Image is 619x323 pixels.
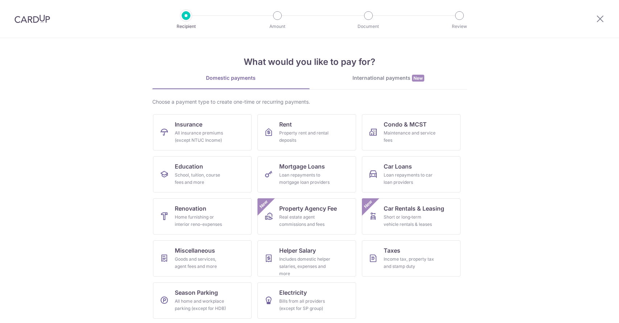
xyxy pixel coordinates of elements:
[175,246,215,255] span: Miscellaneous
[279,214,331,228] div: Real estate agent commissions and fees
[342,23,395,30] p: Document
[251,23,304,30] p: Amount
[153,156,252,192] a: EducationSchool, tuition, course fees and more
[384,214,436,228] div: Short or long‑term vehicle rentals & leases
[279,129,331,144] div: Property rent and rental deposits
[279,120,292,129] span: Rent
[175,214,227,228] div: Home furnishing or interior reno-expenses
[159,23,213,30] p: Recipient
[384,204,444,213] span: Car Rentals & Leasing
[257,156,356,192] a: Mortgage LoansLoan repayments to mortgage loan providers
[279,256,331,277] div: Includes domestic helper salaries, expenses and more
[257,114,356,150] a: RentProperty rent and rental deposits
[310,74,467,82] div: International payments
[279,162,325,171] span: Mortgage Loans
[384,129,436,144] div: Maintenance and service fees
[152,74,310,82] div: Domestic payments
[279,298,331,312] div: Bills from all providers (except for SP group)
[279,204,337,213] span: Property Agency Fee
[279,171,331,186] div: Loan repayments to mortgage loan providers
[175,204,206,213] span: Renovation
[362,156,461,192] a: Car LoansLoan repayments to car loan providers
[433,23,486,30] p: Review
[412,75,424,82] span: New
[384,246,400,255] span: Taxes
[384,162,412,171] span: Car Loans
[257,282,356,319] a: ElectricityBills from all providers (except for SP group)
[175,162,203,171] span: Education
[153,114,252,150] a: InsuranceAll insurance premiums (except NTUC Income)
[257,240,356,277] a: Helper SalaryIncludes domestic helper salaries, expenses and more
[573,301,612,319] iframe: Opens a widget where you can find more information
[279,246,316,255] span: Helper Salary
[175,288,218,297] span: Season Parking
[153,282,252,319] a: Season ParkingAll home and workplace parking (except for HDB)
[153,198,252,235] a: RenovationHome furnishing or interior reno-expenses
[175,129,227,144] div: All insurance premiums (except NTUC Income)
[384,256,436,270] div: Income tax, property tax and stamp duty
[152,55,467,69] h4: What would you like to pay for?
[384,171,436,186] div: Loan repayments to car loan providers
[175,171,227,186] div: School, tuition, course fees and more
[362,240,461,277] a: TaxesIncome tax, property tax and stamp duty
[384,120,427,129] span: Condo & MCST
[257,198,356,235] a: Property Agency FeeReal estate agent commissions and feesNew
[153,240,252,277] a: MiscellaneousGoods and services, agent fees and more
[175,298,227,312] div: All home and workplace parking (except for HDB)
[279,288,307,297] span: Electricity
[175,256,227,270] div: Goods and services, agent fees and more
[362,198,374,210] span: New
[257,198,269,210] span: New
[175,120,202,129] span: Insurance
[152,98,467,105] div: Choose a payment type to create one-time or recurring payments.
[362,114,461,150] a: Condo & MCSTMaintenance and service fees
[15,15,50,23] img: CardUp
[362,198,461,235] a: Car Rentals & LeasingShort or long‑term vehicle rentals & leasesNew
